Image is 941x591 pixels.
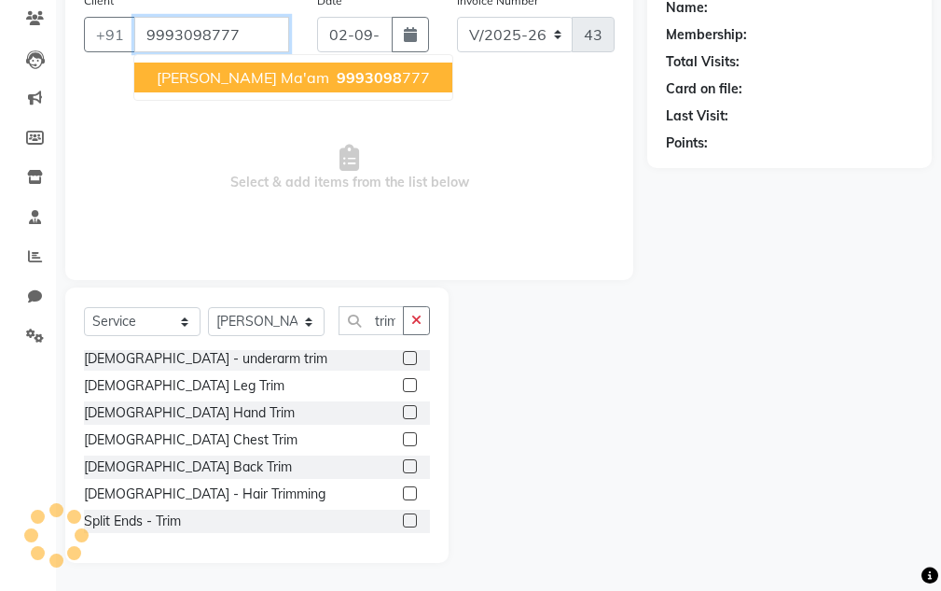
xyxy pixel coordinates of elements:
div: Last Visit: [666,106,728,126]
div: [DEMOGRAPHIC_DATA] Chest Trim [84,430,298,450]
div: [DEMOGRAPHIC_DATA] Hand Trim [84,403,295,423]
div: Membership: [666,25,747,45]
span: 9993098 [337,68,402,87]
div: [DEMOGRAPHIC_DATA] - Hair Trimming [84,485,325,504]
span: Select & add items from the list below [84,75,615,261]
div: Card on file: [666,79,742,99]
div: Split Ends - Trim [84,512,181,531]
ngb-highlight: 777 [333,68,430,87]
input: Search by Name/Mobile/Email/Code [134,17,289,52]
div: [DEMOGRAPHIC_DATA] Leg Trim [84,376,284,396]
div: Total Visits: [666,52,740,72]
div: Points: [666,134,708,153]
input: Search or Scan [339,306,404,335]
button: +91 [84,17,136,52]
div: [DEMOGRAPHIC_DATA] Back Trim [84,457,292,477]
div: [DEMOGRAPHIC_DATA] - underarm trim [84,349,327,369]
span: [PERSON_NAME] Ma'am [157,68,329,87]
